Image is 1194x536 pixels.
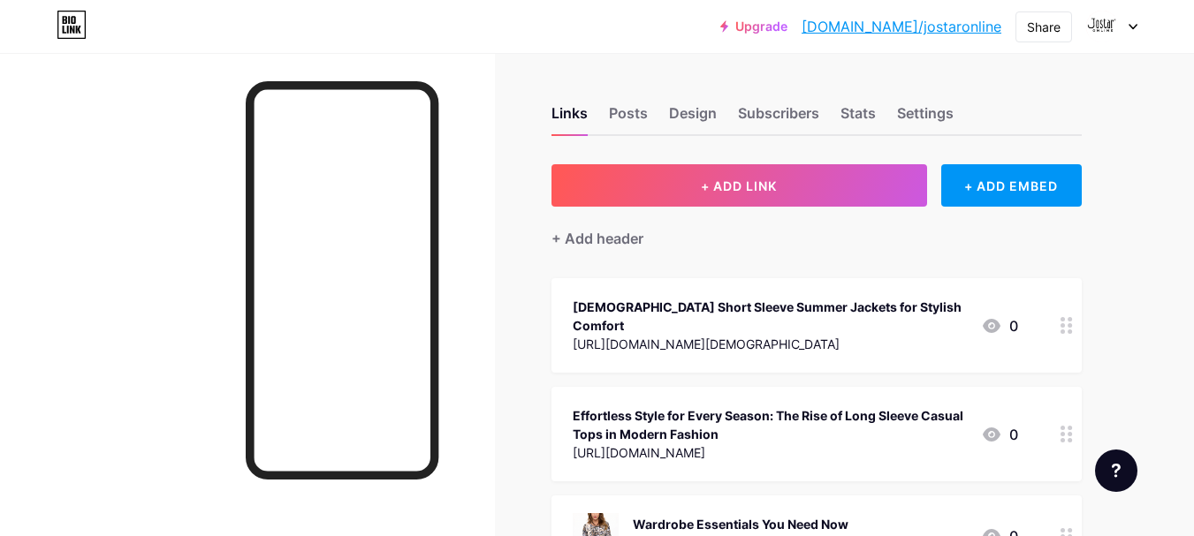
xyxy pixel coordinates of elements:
[573,443,967,462] div: [URL][DOMAIN_NAME]
[1027,18,1061,36] div: Share
[802,16,1001,37] a: [DOMAIN_NAME]/jostaronline
[941,164,1082,207] div: + ADD EMBED
[897,102,954,134] div: Settings
[573,298,967,335] div: [DEMOGRAPHIC_DATA] Short Sleeve Summer Jackets for Stylish Comfort
[551,228,643,249] div: + Add header
[738,102,819,134] div: Subscribers
[669,102,717,134] div: Design
[551,164,927,207] button: + ADD LINK
[551,102,588,134] div: Links
[573,406,967,443] div: Effortless Style for Every Season: The Rise of Long Sleeve Casual Tops in Modern Fashion
[573,335,967,353] div: [URL][DOMAIN_NAME][DEMOGRAPHIC_DATA]
[1085,10,1119,43] img: jostaronline
[840,102,876,134] div: Stats
[701,178,777,193] span: + ADD LINK
[981,424,1018,445] div: 0
[609,102,648,134] div: Posts
[720,19,787,34] a: Upgrade
[981,315,1018,336] div: 0
[633,515,900,533] div: Wardrobe Essentials You Need Now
